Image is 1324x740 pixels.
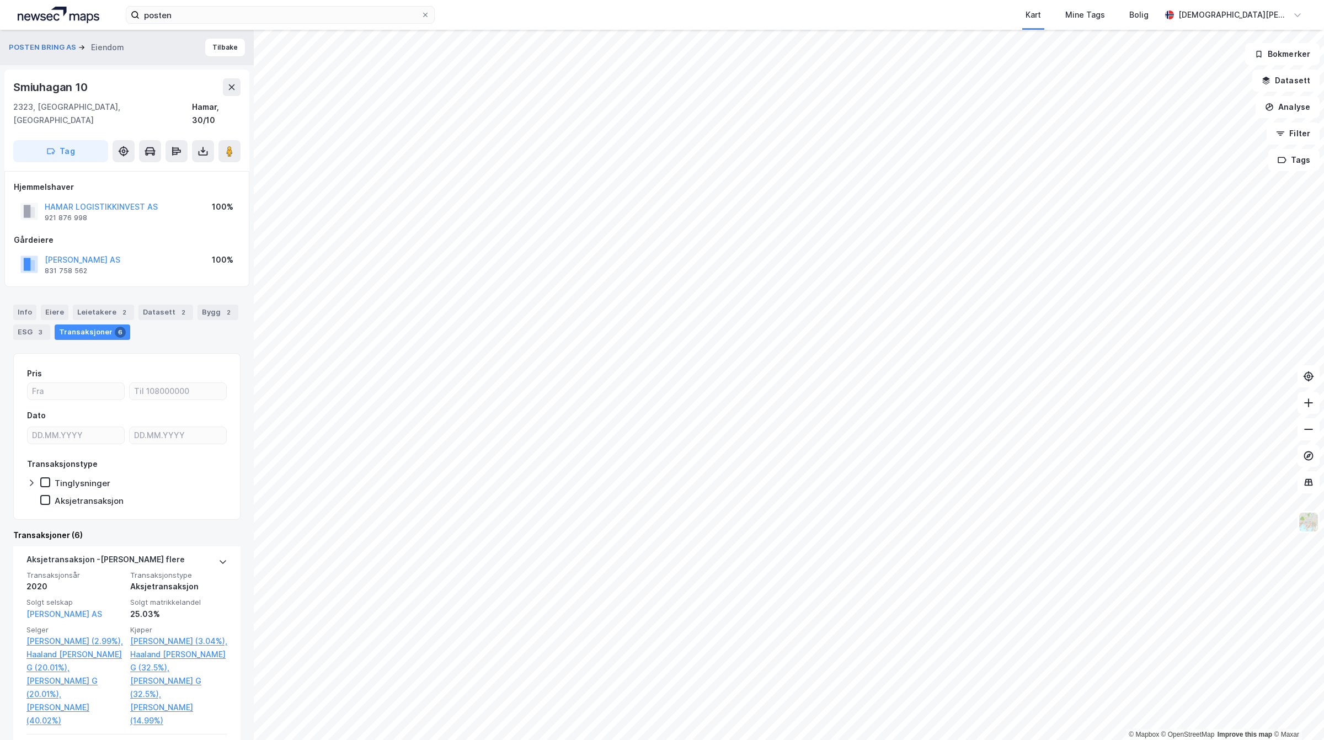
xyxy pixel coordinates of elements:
[1218,731,1272,738] a: Improve this map
[130,383,226,400] input: Til 108000000
[205,39,245,56] button: Tilbake
[212,253,233,267] div: 100%
[26,609,102,619] a: [PERSON_NAME] AS
[119,307,130,318] div: 2
[1256,96,1320,118] button: Analyse
[130,608,227,621] div: 25.03%
[1269,687,1324,740] iframe: Chat Widget
[1178,8,1289,22] div: [DEMOGRAPHIC_DATA][PERSON_NAME]
[1026,8,1041,22] div: Kart
[130,635,227,648] a: [PERSON_NAME] (3.04%),
[197,305,238,320] div: Bygg
[1267,123,1320,145] button: Filter
[130,571,227,580] span: Transaksjonstype
[192,100,241,127] div: Hamar, 30/10
[138,305,193,320] div: Datasett
[13,140,108,162] button: Tag
[1129,731,1159,738] a: Mapbox
[26,580,124,593] div: 2020
[73,305,134,320] div: Leietakere
[14,180,240,194] div: Hjemmelshaver
[130,580,227,593] div: Aksjetransaksjon
[45,214,87,222] div: 921 876 998
[1298,512,1319,533] img: Z
[14,233,240,247] div: Gårdeiere
[130,598,227,607] span: Solgt matrikkelandel
[13,324,50,340] div: ESG
[13,78,90,96] div: Smiuhagan 10
[212,200,233,214] div: 100%
[26,625,124,635] span: Selger
[1245,43,1320,65] button: Bokmerker
[223,307,234,318] div: 2
[26,674,124,701] a: [PERSON_NAME] G (20.01%),
[28,383,124,400] input: Fra
[13,305,36,320] div: Info
[140,7,421,23] input: Søk på adresse, matrikkel, gårdeiere, leietakere eller personer
[130,701,227,727] a: [PERSON_NAME] (14.99%)
[1268,149,1320,171] button: Tags
[13,529,241,542] div: Transaksjoner (6)
[28,427,124,444] input: DD.MM.YYYY
[35,327,46,338] div: 3
[41,305,68,320] div: Eiere
[26,571,124,580] span: Transaksjonsår
[26,553,185,571] div: Aksjetransaksjon - [PERSON_NAME] flere
[115,327,126,338] div: 6
[27,409,46,422] div: Dato
[26,648,124,674] a: Haaland [PERSON_NAME] G (20.01%),
[178,307,189,318] div: 2
[130,625,227,635] span: Kjøper
[91,41,124,54] div: Eiendom
[18,7,99,23] img: logo.a4113a55bc3d86da70a041830d287a7e.svg
[55,324,130,340] div: Transaksjoner
[1129,8,1149,22] div: Bolig
[26,635,124,648] a: [PERSON_NAME] (2.99%),
[1252,70,1320,92] button: Datasett
[55,478,110,488] div: Tinglysninger
[13,100,192,127] div: 2323, [GEOGRAPHIC_DATA], [GEOGRAPHIC_DATA]
[130,427,226,444] input: DD.MM.YYYY
[130,674,227,701] a: [PERSON_NAME] G (32.5%),
[26,598,124,607] span: Solgt selskap
[1065,8,1105,22] div: Mine Tags
[1161,731,1215,738] a: OpenStreetMap
[27,457,98,471] div: Transaksjonstype
[55,496,124,506] div: Aksjetransaksjon
[45,267,87,275] div: 831 758 562
[26,701,124,727] a: [PERSON_NAME] (40.02%)
[130,648,227,674] a: Haaland [PERSON_NAME] G (32.5%),
[9,42,78,53] button: POSTEN BRING AS
[27,367,42,380] div: Pris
